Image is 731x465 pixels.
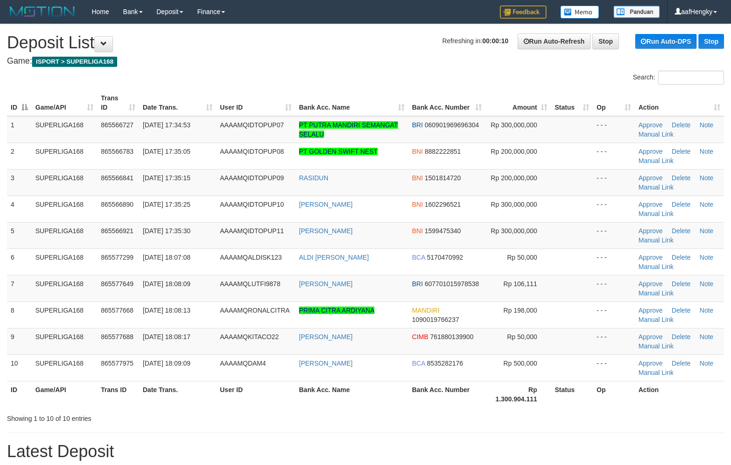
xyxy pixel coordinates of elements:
[7,328,32,354] td: 9
[412,307,439,314] span: MANDIRI
[97,381,139,407] th: Trans ID
[593,354,635,381] td: - - -
[7,57,724,66] h4: Game:
[32,249,97,275] td: SUPERLIGA168
[638,131,674,138] a: Manual Link
[430,333,473,341] span: Copy 761880139900 to clipboard
[507,333,537,341] span: Rp 50,000
[7,5,78,19] img: MOTION_logo.png
[638,148,663,155] a: Approve
[7,196,32,222] td: 4
[220,201,284,208] span: AAAAMQIDTOPUP10
[592,33,619,49] a: Stop
[507,254,537,261] span: Rp 50,000
[32,90,97,116] th: Game/API: activate to sort column ascending
[101,174,133,182] span: 865566841
[7,381,32,407] th: ID
[299,280,352,288] a: [PERSON_NAME]
[504,360,537,367] span: Rp 500,000
[220,254,282,261] span: AAAAMQALDISK123
[672,280,691,288] a: Delete
[220,333,279,341] span: AAAAMQKITACO22
[425,121,479,129] span: Copy 060901969696304 to clipboard
[485,381,551,407] th: Rp 1.300.904.111
[299,360,352,367] a: [PERSON_NAME]
[638,369,674,376] a: Manual Link
[638,342,674,350] a: Manual Link
[220,148,284,155] span: AAAAMQIDTOPUP08
[593,275,635,301] td: - - -
[412,280,423,288] span: BRI
[32,222,97,249] td: SUPERLIGA168
[220,360,266,367] span: AAAAMQDAM4
[593,143,635,169] td: - - -
[442,37,508,45] span: Refreshing in:
[7,90,32,116] th: ID: activate to sort column descending
[101,201,133,208] span: 865566890
[700,121,714,129] a: Note
[32,381,97,407] th: Game/API
[504,280,537,288] span: Rp 106,111
[32,116,97,143] td: SUPERLIGA168
[425,174,461,182] span: Copy 1501814720 to clipboard
[500,6,546,19] img: Feedback.jpg
[7,222,32,249] td: 5
[638,333,663,341] a: Approve
[32,301,97,328] td: SUPERLIGA168
[700,360,714,367] a: Note
[593,196,635,222] td: - - -
[698,34,724,49] a: Stop
[408,90,485,116] th: Bank Acc. Number: activate to sort column ascending
[101,280,133,288] span: 865577649
[638,210,674,217] a: Manual Link
[412,121,423,129] span: BRI
[593,169,635,196] td: - - -
[143,307,190,314] span: [DATE] 18:08:13
[7,169,32,196] td: 3
[638,254,663,261] a: Approve
[139,381,216,407] th: Date Trans.
[638,307,663,314] a: Approve
[101,148,133,155] span: 865566783
[491,201,537,208] span: Rp 300,000,000
[700,254,714,261] a: Note
[295,381,408,407] th: Bank Acc. Name
[638,263,674,270] a: Manual Link
[485,90,551,116] th: Amount: activate to sort column ascending
[638,201,663,208] a: Approve
[220,121,284,129] span: AAAAMQIDTOPUP07
[299,201,352,208] a: [PERSON_NAME]
[551,381,593,407] th: Status
[560,6,599,19] img: Button%20Memo.svg
[7,275,32,301] td: 7
[7,116,32,143] td: 1
[672,148,691,155] a: Delete
[101,360,133,367] span: 865577975
[491,227,537,235] span: Rp 300,000,000
[425,148,461,155] span: Copy 8882222851 to clipboard
[412,254,425,261] span: BCA
[216,381,295,407] th: User ID
[299,254,369,261] a: ALDI [PERSON_NAME]
[412,148,423,155] span: BNI
[491,121,537,129] span: Rp 300,000,000
[613,6,660,18] img: panduan.png
[412,333,428,341] span: CIMB
[638,280,663,288] a: Approve
[7,249,32,275] td: 6
[101,121,133,129] span: 865566727
[425,280,479,288] span: Copy 607701015978538 to clipboard
[700,307,714,314] a: Note
[672,360,691,367] a: Delete
[700,280,714,288] a: Note
[412,174,423,182] span: BNI
[638,183,674,191] a: Manual Link
[700,148,714,155] a: Note
[551,90,593,116] th: Status: activate to sort column ascending
[427,360,463,367] span: Copy 8535282176 to clipboard
[672,307,691,314] a: Delete
[32,328,97,354] td: SUPERLIGA168
[593,222,635,249] td: - - -
[32,196,97,222] td: SUPERLIGA168
[672,227,691,235] a: Delete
